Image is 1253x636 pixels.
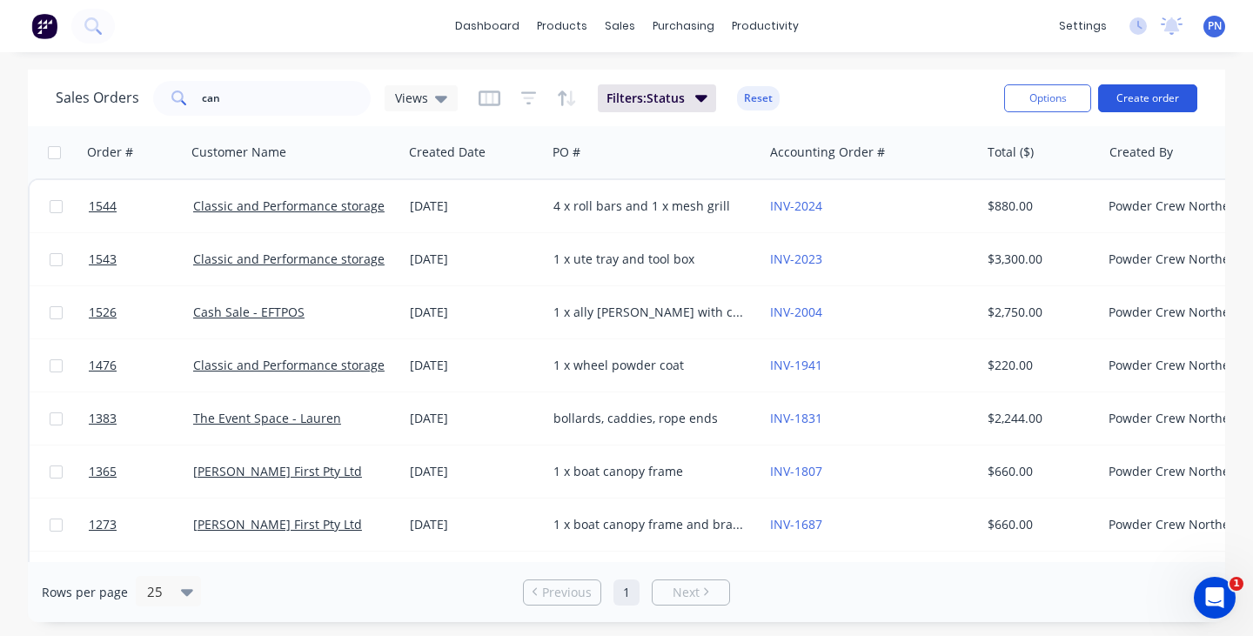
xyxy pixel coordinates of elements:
[553,516,747,533] div: 1 x boat canopy frame and bracket
[770,144,885,161] div: Accounting Order #
[770,410,822,426] a: INV-1831
[653,584,729,601] a: Next page
[1098,84,1197,112] button: Create order
[410,304,539,321] div: [DATE]
[553,144,580,161] div: PO #
[193,357,385,373] a: Classic and Performance storage
[193,251,385,267] a: Classic and Performance storage
[191,144,286,161] div: Customer Name
[553,410,747,427] div: bollards, caddies, rope ends
[988,516,1089,533] div: $660.00
[528,13,596,39] div: products
[446,13,528,39] a: dashboard
[553,463,747,480] div: 1 x boat canopy frame
[770,251,822,267] a: INV-2023
[89,552,193,604] a: 1213
[193,410,341,426] a: The Event Space - Lauren
[737,86,780,110] button: Reset
[1109,144,1173,161] div: Created By
[1208,18,1222,34] span: PN
[988,463,1089,480] div: $660.00
[673,584,700,601] span: Next
[644,13,723,39] div: purchasing
[410,197,539,215] div: [DATE]
[1230,577,1243,591] span: 1
[988,144,1034,161] div: Total ($)
[542,584,592,601] span: Previous
[553,304,747,321] div: 1 x ally [PERSON_NAME] with canopy, guards and tool boxes
[613,579,640,606] a: Page 1 is your current page
[89,445,193,498] a: 1365
[409,144,486,161] div: Created Date
[770,304,822,320] a: INV-2004
[516,579,737,606] ul: Pagination
[31,13,57,39] img: Factory
[988,410,1089,427] div: $2,244.00
[606,90,685,107] span: Filters: Status
[598,84,716,112] button: Filters:Status
[596,13,644,39] div: sales
[553,357,747,374] div: 1 x wheel powder coat
[770,357,822,373] a: INV-1941
[410,463,539,480] div: [DATE]
[89,180,193,232] a: 1544
[410,251,539,268] div: [DATE]
[89,392,193,445] a: 1383
[988,251,1089,268] div: $3,300.00
[193,304,305,320] a: Cash Sale - EFTPOS
[42,584,128,601] span: Rows per page
[553,197,747,215] div: 4 x roll bars and 1 x mesh grill
[87,144,133,161] div: Order #
[89,357,117,374] span: 1476
[1050,13,1116,39] div: settings
[193,197,385,214] a: Classic and Performance storage
[410,357,539,374] div: [DATE]
[89,286,193,338] a: 1526
[410,410,539,427] div: [DATE]
[770,197,822,214] a: INV-2024
[524,584,600,601] a: Previous page
[89,516,117,533] span: 1273
[89,233,193,285] a: 1543
[89,197,117,215] span: 1544
[553,251,747,268] div: 1 x ute tray and tool box
[89,251,117,268] span: 1543
[1194,577,1236,619] iframe: Intercom live chat
[770,463,822,479] a: INV-1807
[202,81,372,116] input: Search...
[410,516,539,533] div: [DATE]
[988,304,1089,321] div: $2,750.00
[193,463,362,479] a: [PERSON_NAME] First Pty Ltd
[89,410,117,427] span: 1383
[770,516,822,532] a: INV-1687
[988,197,1089,215] div: $880.00
[89,304,117,321] span: 1526
[89,499,193,551] a: 1273
[1004,84,1091,112] button: Options
[89,339,193,392] a: 1476
[193,516,362,532] a: [PERSON_NAME] First Pty Ltd
[395,89,428,107] span: Views
[89,463,117,480] span: 1365
[988,357,1089,374] div: $220.00
[723,13,807,39] div: productivity
[56,90,139,106] h1: Sales Orders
